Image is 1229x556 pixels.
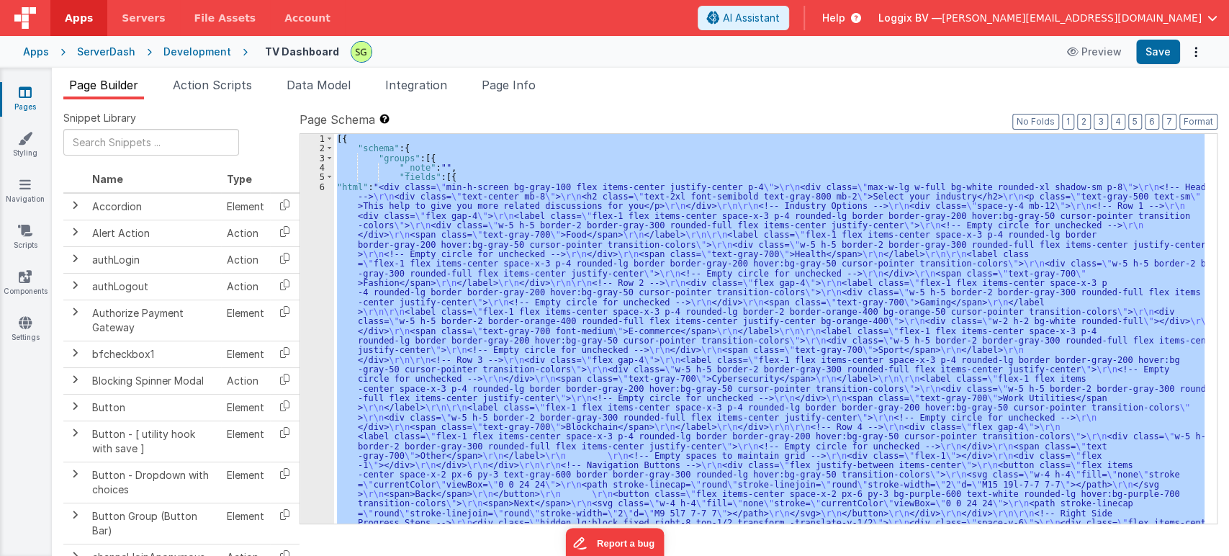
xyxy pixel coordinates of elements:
[221,367,270,394] td: Action
[122,11,165,25] span: Servers
[1179,114,1217,130] button: Format
[86,273,221,300] td: authLogout
[86,220,221,246] td: Alert Action
[1162,114,1176,130] button: 7
[86,503,221,544] td: Button Group (Button Bar)
[822,11,845,25] span: Help
[221,273,270,300] td: Action
[1136,40,1180,64] button: Save
[63,111,136,125] span: Snippet Library
[221,220,270,246] td: Action
[23,45,49,59] div: Apps
[86,300,221,341] td: Authorize Payment Gateway
[86,394,221,421] td: Button
[351,42,372,62] img: 497ae24fd84173162a2d7363e3b2f127
[482,78,536,92] span: Page Info
[300,163,334,172] div: 4
[69,78,138,92] span: Page Builder
[221,193,270,220] td: Element
[1111,114,1125,130] button: 4
[173,78,252,92] span: Action Scripts
[221,341,270,367] td: Element
[163,45,231,59] div: Development
[300,134,334,143] div: 1
[86,246,221,273] td: authLogin
[300,153,334,163] div: 3
[221,421,270,462] td: Element
[65,11,93,25] span: Apps
[86,462,221,503] td: Button - Dropdown with choices
[1094,114,1108,130] button: 3
[221,394,270,421] td: Element
[942,11,1202,25] span: [PERSON_NAME][EMAIL_ADDRESS][DOMAIN_NAME]
[878,11,942,25] span: Loggix BV —
[300,111,375,128] span: Page Schema
[1145,114,1159,130] button: 6
[63,129,239,156] input: Search Snippets ...
[194,11,256,25] span: File Assets
[227,173,252,185] span: Type
[86,193,221,220] td: Accordion
[1012,114,1059,130] button: No Folds
[77,45,135,59] div: ServerDash
[1128,114,1142,130] button: 5
[221,300,270,341] td: Element
[723,11,780,25] span: AI Assistant
[300,143,334,153] div: 2
[221,246,270,273] td: Action
[86,367,221,394] td: Blocking Spinner Modal
[86,341,221,367] td: bfcheckbox1
[385,78,447,92] span: Integration
[300,172,334,181] div: 5
[1062,114,1074,130] button: 1
[878,11,1217,25] button: Loggix BV — [PERSON_NAME][EMAIL_ADDRESS][DOMAIN_NAME]
[86,421,221,462] td: Button - [ utility hook with save ]
[287,78,351,92] span: Data Model
[698,6,789,30] button: AI Assistant
[1186,42,1206,62] button: Options
[221,462,270,503] td: Element
[92,173,123,185] span: Name
[1077,114,1091,130] button: 2
[1058,40,1130,63] button: Preview
[221,503,270,544] td: Element
[265,46,339,57] h4: TV Dashboard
